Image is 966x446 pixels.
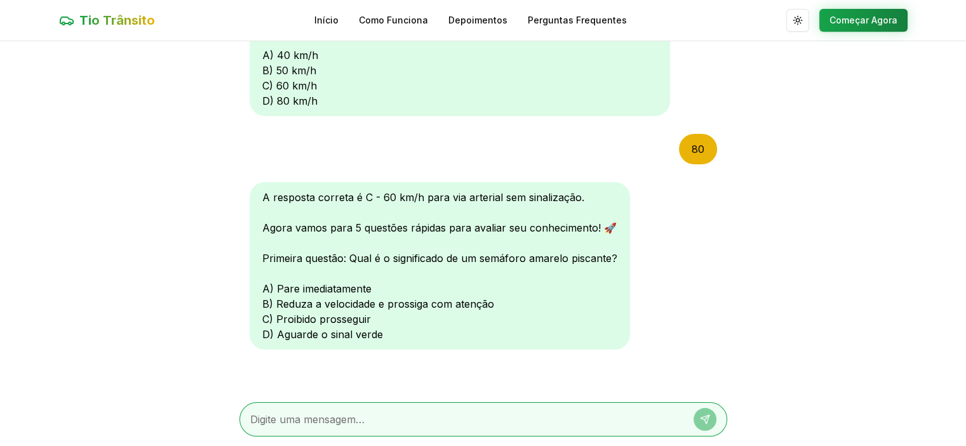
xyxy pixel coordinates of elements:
[79,11,155,29] span: Tio Trânsito
[59,11,155,29] a: Tio Trânsito
[819,9,908,32] button: Começar Agora
[448,14,507,27] a: Depoimentos
[528,14,627,27] a: Perguntas Frequentes
[250,182,630,350] div: A resposta correta é C - 60 km/h para via arterial sem sinalização. Agora vamos para 5 questões r...
[314,14,339,27] a: Início
[359,14,428,27] a: Como Funciona
[679,134,717,164] div: 80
